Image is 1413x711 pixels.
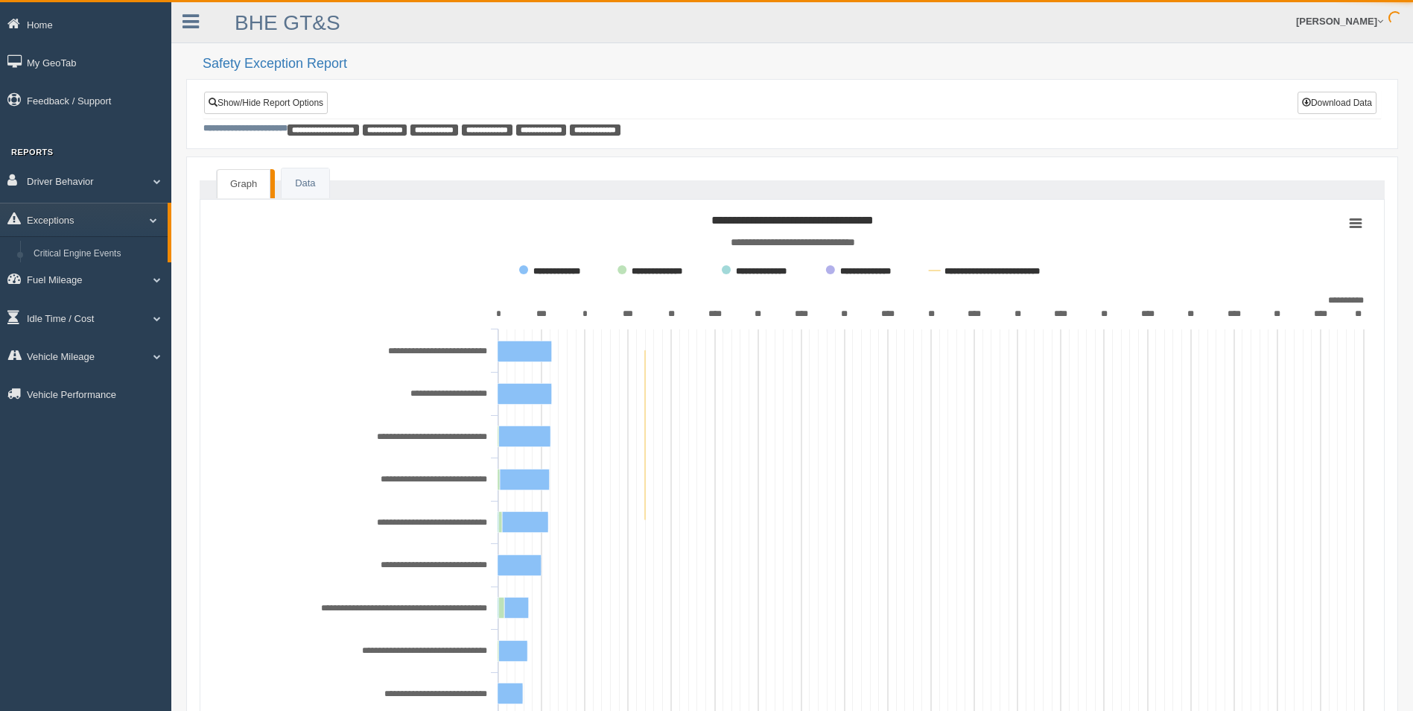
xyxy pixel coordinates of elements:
a: Show/Hide Report Options [204,92,328,114]
h2: Safety Exception Report [203,57,1398,72]
a: BHE GT&S [235,11,340,34]
a: Critical Engine Events [27,241,168,268]
button: Download Data [1298,92,1377,114]
a: Graph [217,169,270,199]
a: Data [282,168,328,199]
